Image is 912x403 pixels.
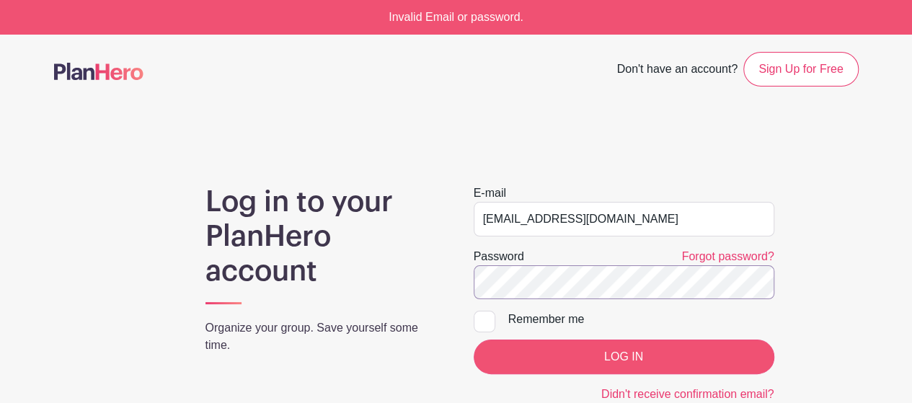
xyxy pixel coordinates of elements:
a: Forgot password? [681,250,774,262]
label: E-mail [474,185,506,202]
label: Password [474,248,524,265]
span: Don't have an account? [616,55,738,87]
h1: Log in to your PlanHero account [205,185,439,288]
a: Didn't receive confirmation email? [601,388,774,400]
p: Organize your group. Save yourself some time. [205,319,439,354]
keeper-lock: Open Keeper Popup [748,273,765,290]
a: Sign Up for Free [743,52,858,87]
div: Remember me [508,311,774,328]
input: e.g. julie@eventco.com [474,202,774,236]
img: logo-507f7623f17ff9eddc593b1ce0a138ce2505c220e1c5a4e2b4648c50719b7d32.svg [54,63,143,80]
input: LOG IN [474,340,774,374]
